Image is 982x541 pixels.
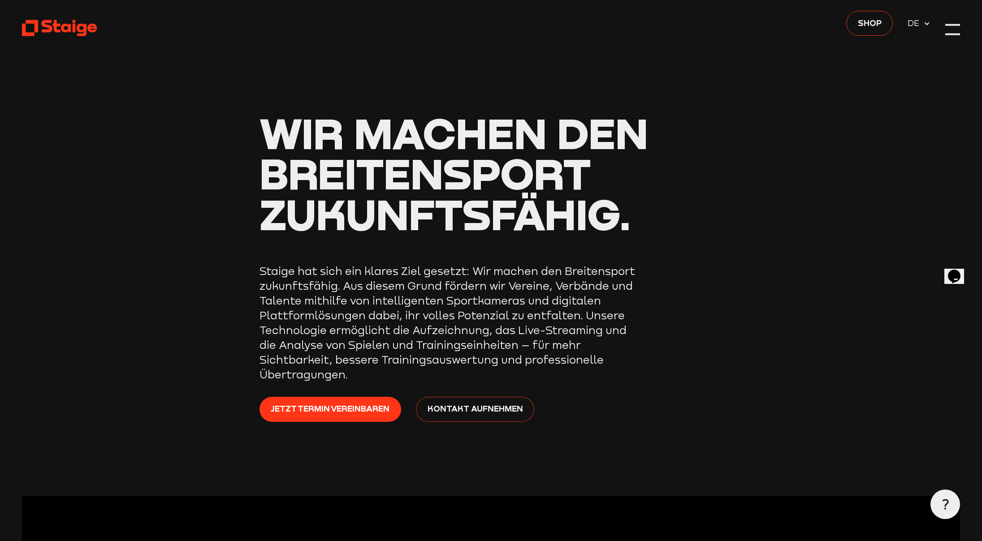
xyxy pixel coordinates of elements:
span: Shop [858,17,882,30]
span: Jetzt Termin vereinbaren [271,402,389,415]
iframe: chat widget [944,257,973,284]
a: Kontakt aufnehmen [416,397,534,422]
p: Staige hat sich ein klares Ziel gesetzt: Wir machen den Breitensport zukunftsfähig. Aus diesem Gr... [260,264,640,382]
a: Shop [846,11,893,36]
span: Wir machen den Breitensport zukunftsfähig. [260,107,648,240]
span: DE [908,17,923,30]
span: Kontakt aufnehmen [428,402,523,415]
a: Jetzt Termin vereinbaren [260,397,401,422]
